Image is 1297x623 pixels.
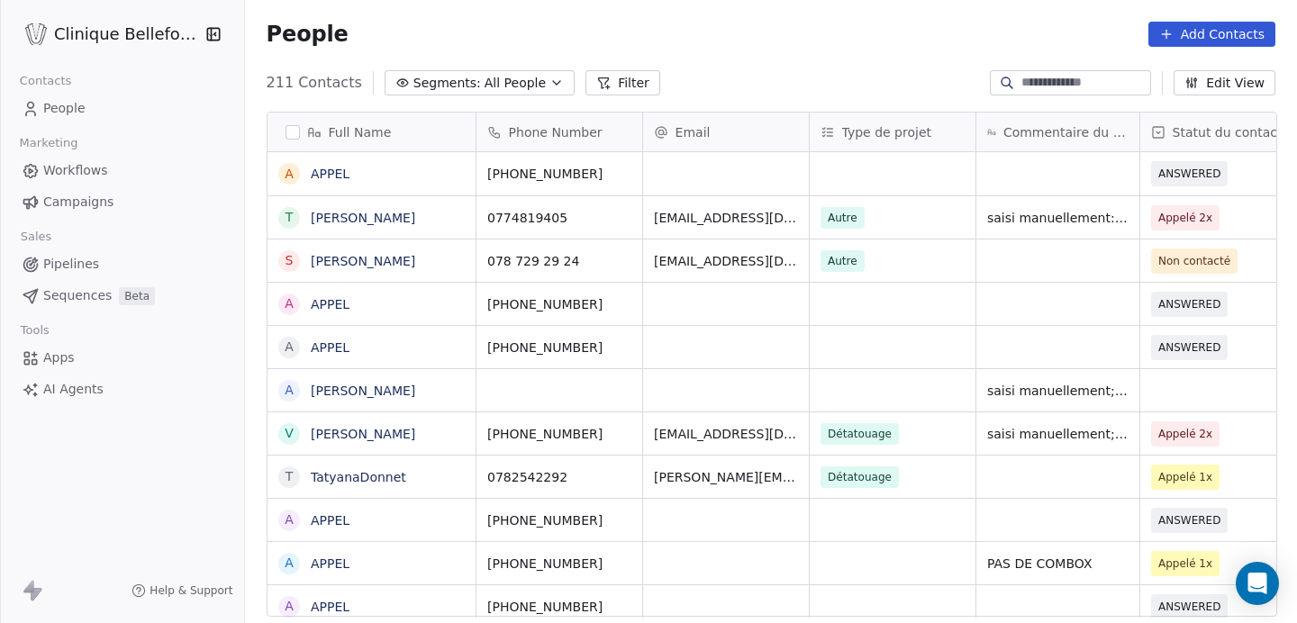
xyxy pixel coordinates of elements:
div: A [285,381,294,400]
div: T [285,208,293,227]
a: Campaigns [14,187,230,217]
a: [PERSON_NAME] [311,254,415,268]
div: V [285,424,294,443]
div: A [285,338,294,357]
span: [PHONE_NUMBER] [487,339,631,357]
span: 211 Contacts [267,72,362,94]
span: Détatouage [821,423,899,445]
span: Marketing [12,130,86,157]
span: Sales [13,223,59,250]
a: [PERSON_NAME] [311,211,415,225]
span: ANSWERED [1158,165,1220,183]
div: A [285,165,294,184]
img: Logo_Bellefontaine_Black.png [25,23,47,45]
div: A [285,510,294,529]
a: SequencesBeta [14,281,230,311]
span: Email [676,123,711,141]
span: Non contacté [1158,252,1230,270]
button: Edit View [1174,70,1275,95]
span: [PHONE_NUMBER] [487,425,631,443]
a: APPEL [311,513,349,528]
a: TatyanaDonnet [311,470,406,484]
a: [PERSON_NAME] [311,427,415,441]
span: Appelé 1x [1158,555,1212,573]
a: APPEL [311,167,349,181]
div: Full Name [268,113,476,151]
span: saisi manuellement; ne souhaite pas être rappelée, email envoyé : demande de photos [987,382,1129,400]
div: S [285,251,293,270]
a: APPEL [311,600,349,614]
div: T [285,467,293,486]
span: 0782542292 [487,468,631,486]
span: Phone Number [509,123,603,141]
span: Détatouage [821,466,899,488]
span: [PHONE_NUMBER] [487,295,631,313]
button: Filter [585,70,660,95]
span: saisi manuellement; pas joignable, msg combox + email avec le devis & info détat.- ED [987,425,1129,443]
a: People [14,94,230,123]
span: ANSWERED [1158,295,1220,313]
span: saisi manuellement: pas joignable. email envoyé [987,209,1129,227]
span: [PHONE_NUMBER] [487,598,631,616]
a: [PERSON_NAME] [311,384,415,398]
span: Pipelines [43,255,99,274]
span: Beta [119,287,155,305]
span: Help & Support [150,583,232,598]
span: 078 729 29 24 [487,252,631,270]
div: A [285,597,294,616]
div: Commentaire du collaborateur [976,113,1139,151]
span: [PHONE_NUMBER] [487,511,631,529]
span: Campaigns [43,193,113,212]
span: Autre [821,250,865,272]
a: Workflows [14,156,230,185]
span: ANSWERED [1158,511,1220,529]
a: Apps [14,343,230,373]
a: Help & Support [132,583,232,598]
span: Segments: [413,74,481,93]
span: Workflows [43,161,108,180]
span: [EMAIL_ADDRESS][DOMAIN_NAME] [654,209,798,227]
span: [PHONE_NUMBER] [487,555,631,573]
a: APPEL [311,556,349,571]
div: A [285,554,294,573]
a: Pipelines [14,249,230,279]
span: Appelé 2x [1158,209,1212,227]
span: Commentaire du collaborateur [1003,123,1129,141]
span: PAS DE COMBOX [987,555,1129,573]
span: People [43,99,86,118]
span: Tools [13,317,57,344]
div: Type de projet [810,113,975,151]
span: Sequences [43,286,112,305]
button: Clinique Bellefontaine [22,19,193,50]
span: Clinique Bellefontaine [54,23,201,46]
a: AI Agents [14,375,230,404]
a: APPEL [311,340,349,355]
span: ANSWERED [1158,598,1220,616]
span: People [267,21,349,48]
span: AI Agents [43,380,104,399]
span: ANSWERED [1158,339,1220,357]
span: [PERSON_NAME][EMAIL_ADDRESS][DOMAIN_NAME] [654,468,798,486]
span: Autre [821,207,865,229]
span: Appelé 2x [1158,425,1212,443]
span: Statut du contact [1173,123,1283,141]
div: A [285,294,294,313]
a: APPEL [311,297,349,311]
span: Contacts [12,68,79,95]
span: [PHONE_NUMBER] [487,165,631,183]
span: Appelé 1x [1158,468,1212,486]
span: All People [485,74,546,93]
span: Apps [43,348,75,367]
div: Email [643,113,809,151]
div: Open Intercom Messenger [1236,562,1279,605]
span: [EMAIL_ADDRESS][DOMAIN_NAME] [654,252,798,270]
div: grid [268,152,476,618]
span: [EMAIL_ADDRESS][DOMAIN_NAME] [654,425,798,443]
span: Type de projet [842,123,931,141]
div: Phone Number [476,113,642,151]
button: Add Contacts [1148,22,1275,47]
span: 0774819405 [487,209,631,227]
span: Full Name [329,123,392,141]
